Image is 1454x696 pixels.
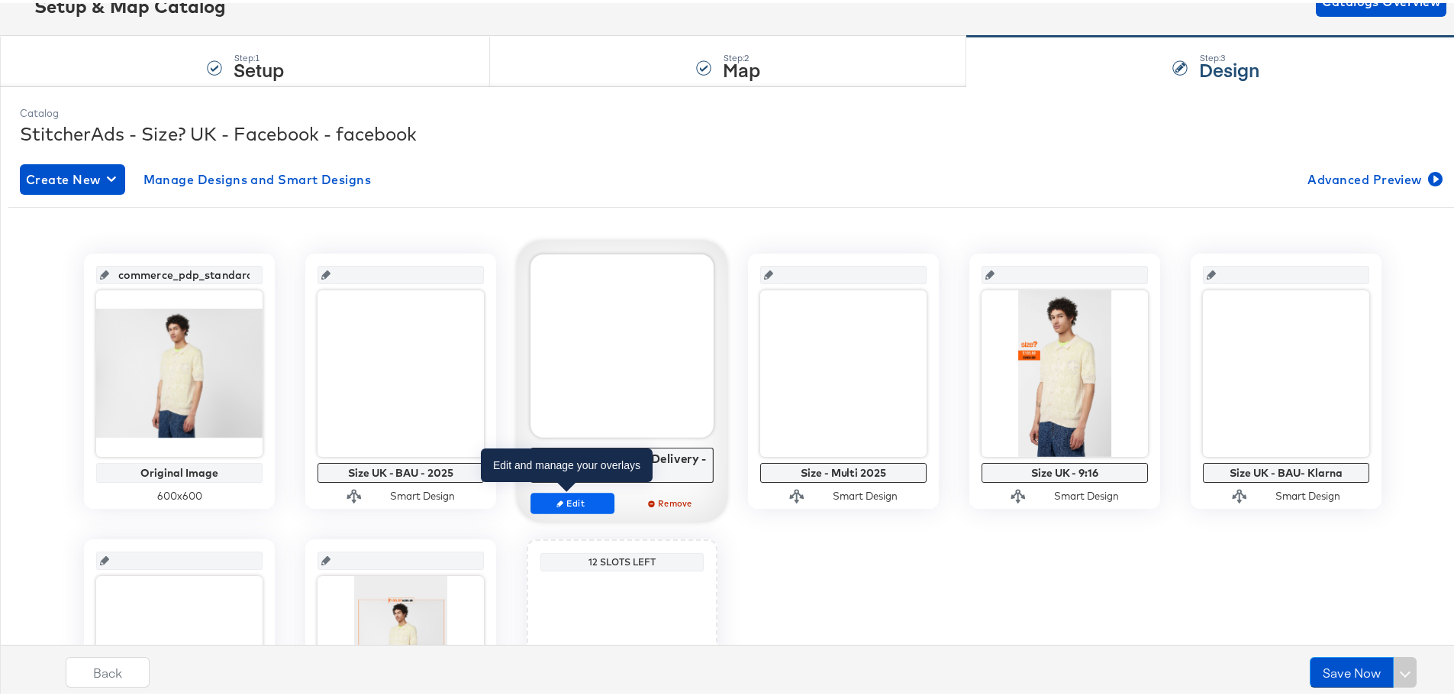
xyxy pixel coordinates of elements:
div: Smart Design [1054,486,1119,500]
div: Size UK - BAU- Klarna [1207,464,1365,476]
div: Smart Design [390,486,455,500]
strong: Map [723,53,760,79]
div: Step: 3 [1199,50,1259,60]
div: Step: 2 [723,50,760,60]
div: Catalog [20,103,1446,118]
span: Create New [26,166,119,187]
div: Size UK - BAU- Free Delivery - 2025 [535,448,710,475]
button: Manage Designs and Smart Designs [137,161,378,192]
span: Advanced Preview [1307,166,1439,187]
div: StitcherAds - Size? UK - Facebook - facebook [20,118,1446,144]
span: Manage Designs and Smart Designs [143,166,372,187]
button: Edit [530,490,614,511]
button: Create New [20,161,125,192]
div: Smart Design [1275,486,1340,500]
strong: Design [1199,53,1259,79]
div: 12 Slots Left [544,553,700,565]
span: Edit [537,494,608,506]
div: Size - Multi 2025 [764,464,923,476]
button: Back [66,654,150,685]
div: Original Image [100,464,259,476]
div: Smart Design [833,486,898,500]
button: Save Now [1310,654,1394,685]
button: Remove [630,490,714,511]
div: Size UK - 9:16 [985,464,1144,476]
div: 600 x 600 [96,486,263,500]
strong: Setup [234,53,284,79]
button: Advanced Preview [1301,161,1446,192]
div: Step: 1 [234,50,284,60]
span: Remove [637,494,707,506]
div: Size UK - BAU - 2025 [321,464,480,476]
